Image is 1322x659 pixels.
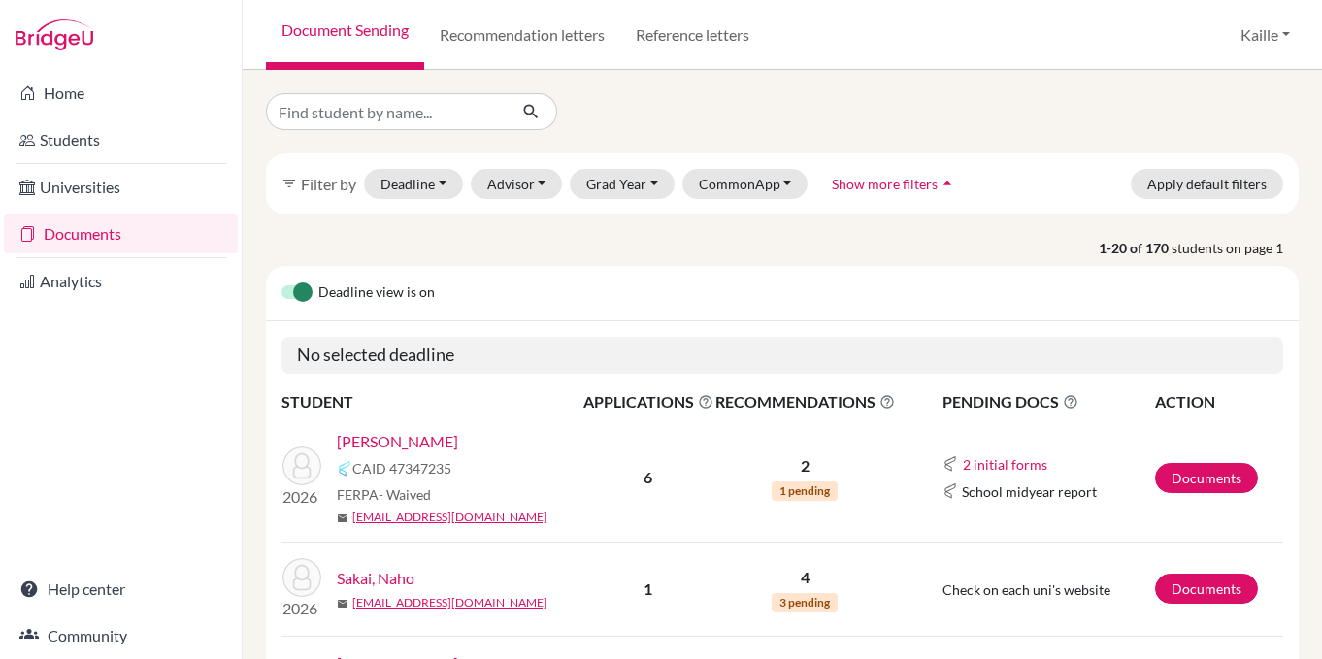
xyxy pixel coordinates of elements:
[570,169,675,199] button: Grad Year
[1172,238,1299,258] span: students on page 1
[942,456,958,472] img: Common App logo
[337,598,348,610] span: mail
[4,616,238,655] a: Community
[281,176,297,191] i: filter_list
[352,509,547,526] a: [EMAIL_ADDRESS][DOMAIN_NAME]
[4,570,238,609] a: Help center
[1155,574,1258,604] a: Documents
[337,484,431,505] span: FERPA
[942,483,958,499] img: Common App logo
[644,579,652,598] b: 1
[1131,169,1283,199] button: Apply default filters
[471,169,563,199] button: Advisor
[352,594,547,611] a: [EMAIL_ADDRESS][DOMAIN_NAME]
[938,174,957,193] i: arrow_drop_up
[942,390,1153,413] span: PENDING DOCS
[337,461,352,477] img: Common App logo
[282,558,321,597] img: Sakai, Naho
[4,74,238,113] a: Home
[352,458,451,478] span: CAID 47347235
[337,567,414,590] a: Sakai, Naho
[715,454,895,478] p: 2
[266,93,507,130] input: Find student by name...
[682,169,809,199] button: CommonApp
[281,389,582,414] th: STUDENT
[282,485,321,509] p: 2026
[318,281,435,305] span: Deadline view is on
[1154,389,1283,414] th: ACTION
[364,169,463,199] button: Deadline
[16,19,93,50] img: Bridge-U
[772,481,838,501] span: 1 pending
[337,512,348,524] span: mail
[815,169,974,199] button: Show more filtersarrow_drop_up
[832,176,938,192] span: Show more filters
[962,453,1048,476] button: 2 initial forms
[282,446,321,485] img: Fujita, Ryotaro
[715,566,895,589] p: 4
[4,214,238,253] a: Documents
[644,468,652,486] b: 6
[1232,16,1299,53] button: Kaille
[301,175,356,193] span: Filter by
[282,597,321,620] p: 2026
[4,262,238,301] a: Analytics
[4,168,238,207] a: Universities
[583,390,713,413] span: APPLICATIONS
[337,430,458,453] a: [PERSON_NAME]
[942,581,1110,598] span: Check on each uni's website
[1155,463,1258,493] a: Documents
[281,337,1283,374] h5: No selected deadline
[772,593,838,612] span: 3 pending
[715,390,895,413] span: RECOMMENDATIONS
[1099,238,1172,258] strong: 1-20 of 170
[4,120,238,159] a: Students
[379,486,431,503] span: - Waived
[962,481,1097,502] span: School midyear report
